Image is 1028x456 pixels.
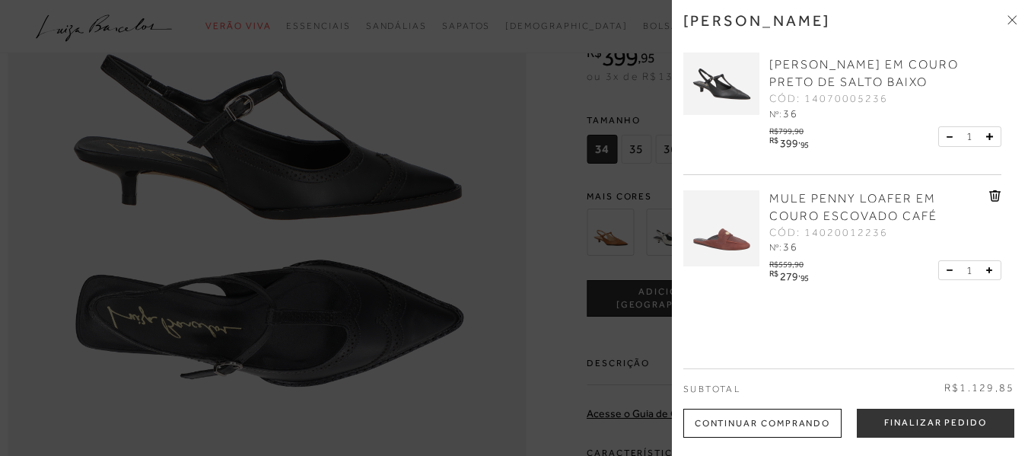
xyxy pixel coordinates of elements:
[769,109,781,120] span: Nº:
[780,270,798,282] span: 279
[857,409,1014,438] button: Finalizar Pedido
[769,91,888,107] span: CÓD: 14070005236
[769,123,811,136] div: R$799,90
[966,129,972,145] span: 1
[780,137,798,149] span: 399
[966,263,972,279] span: 1
[800,273,809,282] span: 95
[944,381,1014,396] span: R$1.129,85
[769,136,778,145] i: R$
[683,409,842,438] div: Continuar Comprando
[769,190,985,225] a: MULE PENNY LOAFER EM COURO ESCOVADO CAFÉ
[769,225,888,241] span: CÓD: 14020012236
[769,39,985,91] a: SCARPIN SLINGBACK [PERSON_NAME] EM COURO PRETO DE SALTO BAIXO
[683,384,740,394] span: Subtotal
[769,192,937,223] span: MULE PENNY LOAFER EM COURO ESCOVADO CAFÉ
[683,11,831,30] h3: [PERSON_NAME]
[683,190,759,266] img: MULE PENNY LOAFER EM COURO ESCOVADO CAFÉ
[769,256,811,269] div: R$559,90
[769,242,781,253] span: Nº:
[683,39,759,115] img: SCARPIN SLINGBACK SALOMÉ EM COURO PRETO DE SALTO BAIXO
[769,40,959,89] span: SCARPIN SLINGBACK [PERSON_NAME] EM COURO PRETO DE SALTO BAIXO
[798,269,809,278] i: ,
[800,140,809,149] span: 95
[783,241,798,253] span: 36
[769,269,778,278] i: R$
[783,107,798,120] span: 36
[798,136,809,145] i: ,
